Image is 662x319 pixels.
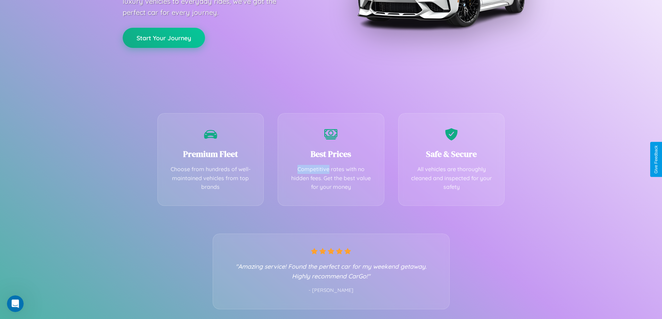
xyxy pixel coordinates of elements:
p: Competitive rates with no hidden fees. Get the best value for your money [288,165,374,192]
p: All vehicles are thoroughly cleaned and inspected for your safety [409,165,494,192]
button: Start Your Journey [123,28,205,48]
h3: Safe & Secure [409,148,494,160]
p: Choose from hundreds of well-maintained vehicles from top brands [168,165,253,192]
p: "Amazing service! Found the perfect car for my weekend getaway. Highly recommend CarGo!" [227,261,435,281]
iframe: Intercom live chat [7,295,24,312]
h3: Premium Fleet [168,148,253,160]
p: - [PERSON_NAME] [227,286,435,295]
div: Give Feedback [654,145,659,174]
h3: Best Prices [288,148,374,160]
